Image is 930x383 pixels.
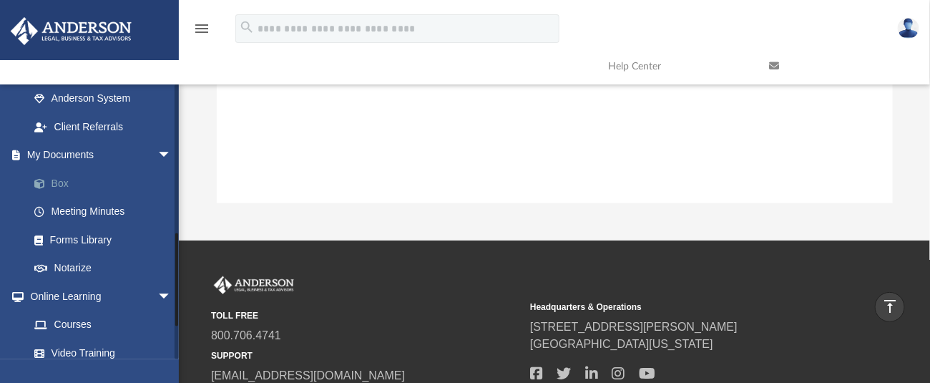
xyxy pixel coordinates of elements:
a: Video Training [20,339,179,367]
a: Notarize [20,254,193,283]
a: Help Center [597,38,758,94]
img: Anderson Advisors Platinum Portal [6,17,136,45]
a: Client Referrals [20,112,186,141]
img: User Pic [898,18,919,39]
a: My Documentsarrow_drop_down [10,141,193,170]
a: Box [20,169,193,198]
small: TOLL FREE [211,309,520,322]
a: Courses [20,311,186,339]
a: [GEOGRAPHIC_DATA][US_STATE] [530,338,713,350]
small: SUPPORT [211,349,520,362]
i: menu [193,20,210,37]
a: Forms Library [20,226,186,254]
a: Meeting Minutes [20,198,193,226]
small: Headquarters & Operations [530,301,839,314]
img: Anderson Advisors Platinum Portal [211,276,297,295]
a: menu [193,27,210,37]
a: Anderson System [20,84,186,113]
span: arrow_drop_down [157,282,186,311]
a: 800.706.4741 [211,329,281,341]
i: search [239,19,255,35]
a: Online Learningarrow_drop_down [10,282,186,311]
a: [EMAIL_ADDRESS][DOMAIN_NAME] [211,369,405,382]
a: [STREET_ADDRESS][PERSON_NAME] [530,321,738,333]
a: vertical_align_top [875,292,905,322]
i: vertical_align_top [881,298,899,315]
span: arrow_drop_down [157,141,186,170]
